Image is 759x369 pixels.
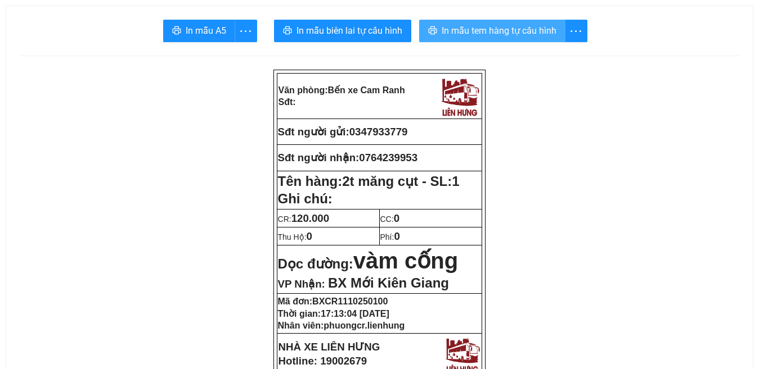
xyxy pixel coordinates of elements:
[278,126,349,138] strong: Sđt người gửi:
[278,152,360,163] strong: Sđt người nhận:
[324,321,405,330] span: phuongcr.lienhung
[278,256,459,271] strong: Dọc đường:
[380,233,400,242] span: Phí:
[394,230,399,242] span: 0
[328,85,405,95] span: Bến xe Cam Ranh
[235,24,257,38] span: more
[565,20,587,42] button: more
[328,275,449,290] span: BX Mới Kiên Giang
[186,24,226,38] span: In mẫu A5
[380,215,400,224] span: CC:
[278,215,330,224] span: CR:
[278,174,460,189] strong: Tên hàng:
[353,248,458,273] span: vàm cống
[359,152,417,163] span: 0764239953
[442,24,556,38] span: In mẫu tem hàng tự cấu hình
[278,321,405,330] strong: Nhân viên:
[297,24,402,38] span: In mẫu biên lai tự cấu hình
[235,20,257,42] button: more
[279,355,367,367] strong: Hotline: 19002679
[438,75,481,117] img: logo
[278,191,333,206] span: Ghi chú:
[283,26,292,37] span: printer
[428,26,437,37] span: printer
[274,20,411,42] button: printerIn mẫu biên lai tự cấu hình
[163,20,235,42] button: printerIn mẫu A5
[452,174,459,189] span: 1
[565,24,587,38] span: more
[279,85,405,95] strong: Văn phòng:
[279,97,296,107] strong: Sđt:
[278,309,389,318] strong: Thời gian:
[342,174,459,189] span: 2t măng cụt - SL:
[312,297,388,306] span: BXCR1110250100
[291,212,329,224] span: 120.000
[278,278,325,290] span: VP Nhận:
[172,26,181,37] span: printer
[321,309,389,318] span: 17:13:04 [DATE]
[307,230,312,242] span: 0
[394,212,399,224] span: 0
[279,341,380,353] strong: NHÀ XE LIÊN HƯNG
[278,233,312,242] span: Thu Hộ:
[349,126,408,138] span: 0347933779
[419,20,565,42] button: printerIn mẫu tem hàng tự cấu hình
[278,297,388,306] strong: Mã đơn:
